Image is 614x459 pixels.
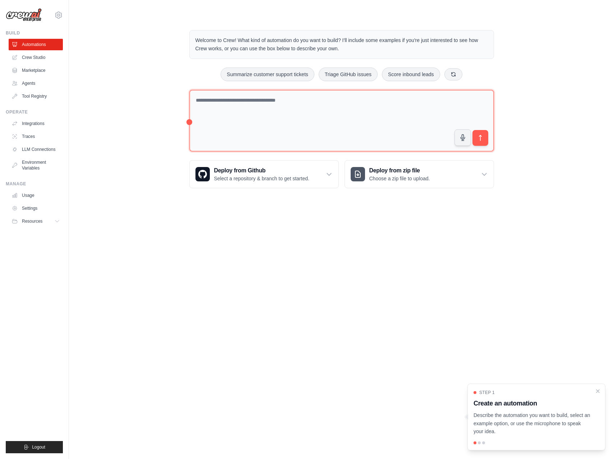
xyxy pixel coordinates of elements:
div: Build [6,30,63,36]
a: Environment Variables [9,157,63,174]
a: Crew Studio [9,52,63,63]
a: Usage [9,190,63,201]
button: Resources [9,215,63,227]
span: Resources [22,218,42,224]
a: Tool Registry [9,91,63,102]
div: Operate [6,109,63,115]
a: Automations [9,39,63,50]
p: Welcome to Crew! What kind of automation do you want to build? I'll include some examples if you'... [195,36,488,53]
a: Traces [9,131,63,142]
p: Choose a zip file to upload. [369,175,430,182]
div: Manage [6,181,63,187]
p: Describe the automation you want to build, select an example option, or use the microphone to spe... [474,411,591,436]
img: Logo [6,8,42,22]
h3: Deploy from Github [214,166,309,175]
h3: Deploy from zip file [369,166,430,175]
button: Close walkthrough [595,388,601,394]
p: Select a repository & branch to get started. [214,175,309,182]
span: Step 1 [479,390,495,395]
a: Agents [9,78,63,89]
button: Summarize customer support tickets [221,68,314,81]
a: LLM Connections [9,144,63,155]
iframe: Chat Widget [578,425,614,459]
button: Score inbound leads [382,68,440,81]
button: Triage GitHub issues [319,68,378,81]
a: Marketplace [9,65,63,76]
h3: Create an automation [474,398,591,408]
span: Logout [32,444,45,450]
a: Integrations [9,118,63,129]
a: Settings [9,203,63,214]
button: Logout [6,441,63,453]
